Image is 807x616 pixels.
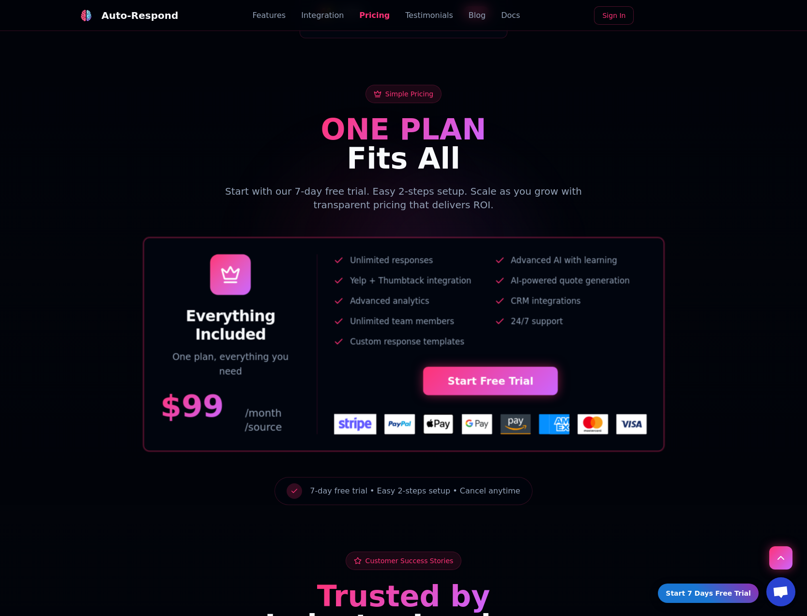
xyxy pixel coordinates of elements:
[218,185,590,212] p: Start with our 7-day free trial. Easy 2-steps setup. Scale as you grow with transparent pricing t...
[501,10,520,21] a: Docs
[766,577,795,606] div: Open chat
[423,414,453,434] img: Payment Method
[160,307,301,344] h3: Everything Included
[511,295,580,307] span: CRM integrations
[539,414,569,434] img: Payment Method
[469,10,486,21] a: Blog
[160,350,301,378] p: One plan, everything you need
[384,414,415,434] img: Payment Method
[226,406,301,434] span: /month /source
[616,414,646,434] img: Payment Method
[350,275,472,287] span: Yelp + Thumbtack integration
[350,336,464,348] span: Custom response templates
[769,546,792,570] button: Scroll to top
[365,556,454,566] span: Customer Success Stories
[511,315,563,327] span: 24/7 support
[80,10,92,21] img: Auto-Respond Logo
[350,315,454,327] span: Unlimited team members
[252,10,286,21] a: Features
[102,9,179,22] div: Auto-Respond
[578,414,608,434] img: Payment Method
[350,254,433,266] span: Unlimited responses
[511,275,630,287] span: AI-powered quote generation
[334,414,376,434] img: Payment Method
[405,10,453,21] a: Testimonials
[347,141,460,175] span: Fits All
[317,579,490,613] span: Trusted by
[301,10,344,21] a: Integration
[160,390,224,421] span: $ 99
[321,112,487,146] span: ONE PLAN
[350,295,429,307] span: Advanced analytics
[658,584,759,603] a: Start 7 Days Free Trial
[637,5,735,27] iframe: Sign in with Google Button
[500,414,531,434] img: Payment Method
[76,6,179,25] a: Auto-Respond LogoAuto-Respond
[594,6,634,25] a: Sign In
[461,414,492,434] img: Payment Method
[385,89,433,99] span: Simple Pricing
[423,367,558,395] a: Start Free Trial
[511,254,617,266] span: Advanced AI with learning
[310,485,520,497] span: 7-day free trial • Easy 2-steps setup • Cancel anytime
[359,10,390,21] a: Pricing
